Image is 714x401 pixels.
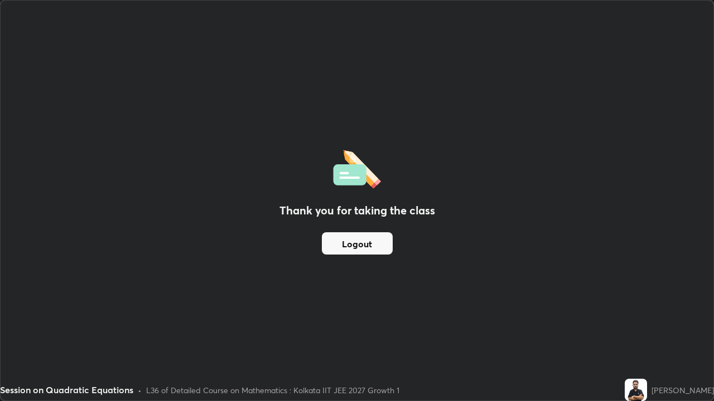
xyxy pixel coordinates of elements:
img: 5d568bb6ac614c1d9b5c17d2183f5956.jpg [625,379,647,401]
h2: Thank you for taking the class [279,202,435,219]
div: • [138,384,142,396]
div: [PERSON_NAME] [652,384,714,396]
img: offlineFeedback.1438e8b3.svg [333,146,381,189]
div: L36 of Detailed Course on Mathematics : Kolkata IIT JEE 2027 Growth 1 [146,384,399,396]
button: Logout [322,232,393,255]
